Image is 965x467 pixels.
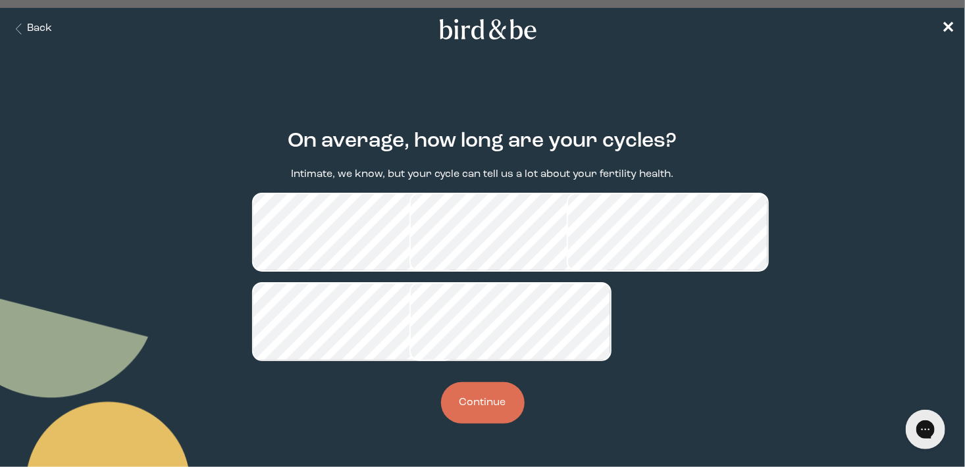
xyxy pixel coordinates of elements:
iframe: Gorgias live chat messenger [899,405,952,454]
span: ✕ [941,21,954,37]
p: Intimate, we know, but your cycle can tell us a lot about your fertility health. [292,167,674,182]
button: Back Button [11,22,52,37]
button: Continue [441,382,525,424]
a: ✕ [941,18,954,41]
h2: On average, how long are your cycles? [288,126,677,157]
